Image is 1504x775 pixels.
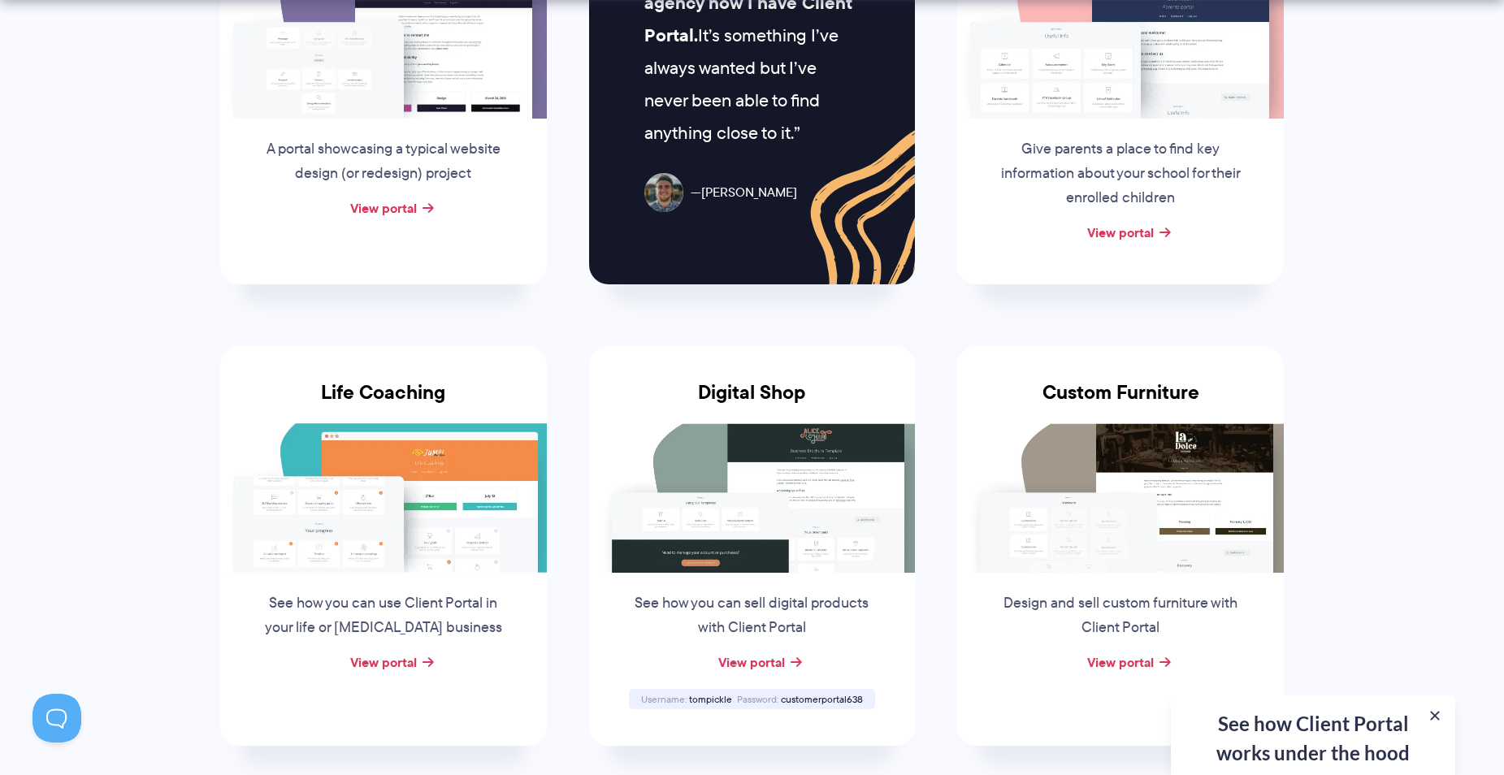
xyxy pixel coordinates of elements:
span: [PERSON_NAME] [691,181,797,205]
span: Username [641,692,687,706]
span: tompickle [689,692,732,706]
p: Give parents a place to find key information about your school for their enrolled children [997,137,1244,210]
h3: Digital Shop [589,381,916,423]
iframe: Toggle Customer Support [33,694,81,743]
a: View portal [718,652,785,672]
h3: Life Coaching [220,381,547,423]
a: View portal [1087,223,1154,242]
h3: Custom Furniture [957,381,1284,423]
p: A portal showcasing a typical website design (or redesign) project [260,137,507,186]
span: Password [737,692,778,706]
p: Design and sell custom furniture with Client Portal [997,591,1244,640]
a: View portal [350,198,417,218]
a: View portal [1087,652,1154,672]
a: View portal [350,652,417,672]
p: See how you can use Client Portal in your life or [MEDICAL_DATA] business [260,591,507,640]
span: customerportal638 [781,692,863,706]
p: See how you can sell digital products with Client Portal [628,591,875,640]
